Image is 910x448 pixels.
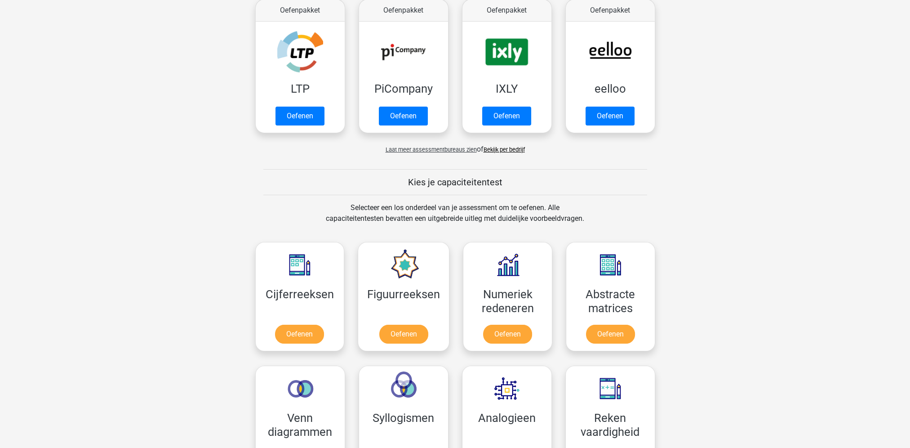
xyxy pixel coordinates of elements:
a: Bekijk per bedrijf [484,146,525,153]
a: Oefenen [379,325,428,344]
h5: Kies je capaciteitentest [263,177,647,188]
div: of [249,137,662,155]
a: Oefenen [586,107,635,125]
a: Oefenen [275,325,324,344]
span: Laat meer assessmentbureaus zien [386,146,477,153]
a: Oefenen [586,325,635,344]
a: Oefenen [275,107,324,125]
a: Oefenen [483,325,532,344]
a: Oefenen [379,107,428,125]
div: Selecteer een los onderdeel van je assessment om te oefenen. Alle capaciteitentesten bevatten een... [317,202,593,235]
a: Oefenen [482,107,531,125]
